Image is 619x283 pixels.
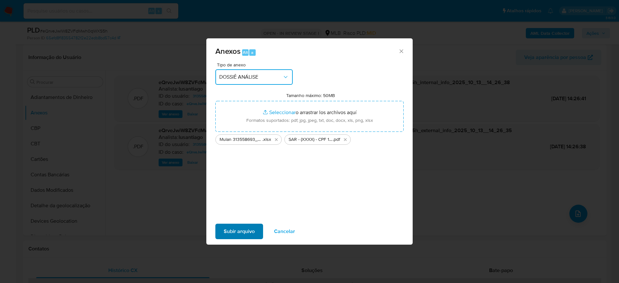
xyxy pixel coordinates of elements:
span: DOSSIÊ ANÁLISE [219,74,282,80]
span: Subir arquivo [224,224,255,239]
span: Tipo de anexo [217,63,294,67]
ul: Archivos seleccionados [215,132,404,145]
button: Cancelar [266,224,303,239]
button: DOSSIÊ ANÁLISE [215,69,293,85]
button: Subir arquivo [215,224,263,239]
span: Cancelar [274,224,295,239]
button: Cerrar [398,48,404,54]
button: Eliminar SAR - (XXXX) - CPF 13224369671 - HUMBERTO VINICIUS SILVA E SILVA.pdf [341,136,349,143]
span: .pdf [333,136,340,143]
span: .xlsx [262,136,271,143]
span: Mulan 313558693_2025_10_13_11_00_03 [220,136,262,143]
label: Tamanho máximo: 50MB [286,93,335,98]
button: Eliminar Mulan 313558693_2025_10_13_11_00_03.xlsx [272,136,280,143]
span: Alt [243,49,248,55]
span: Anexos [215,45,241,57]
span: SAR - (XXXX) - CPF 13224369671 - [PERSON_NAME] [289,136,333,143]
span: a [251,49,253,55]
